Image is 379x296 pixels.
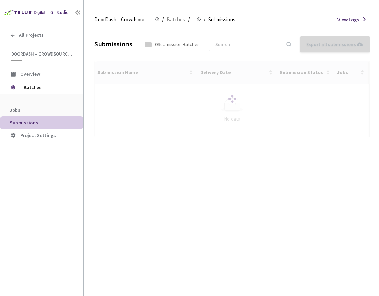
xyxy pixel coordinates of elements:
div: 0 Submission Batches [155,41,200,48]
span: Overview [20,71,40,77]
div: Export all submissions [306,41,364,48]
span: Batches [24,80,72,94]
span: View Logs [337,16,359,23]
span: All Projects [19,32,44,38]
li: / [162,15,164,24]
a: Batches [165,15,187,23]
span: Batches [167,15,185,24]
div: Submissions [94,39,132,49]
span: Submissions [208,15,235,24]
span: Jobs [10,107,20,113]
li: / [188,15,190,24]
span: DoorDash – Crowdsource Catalog Annotation [11,51,74,57]
span: Project Settings [20,132,56,138]
li: / [204,15,205,24]
div: GT Studio [50,9,69,16]
input: Search [211,38,285,51]
span: DoorDash – Crowdsource Catalog Annotation [94,15,151,24]
span: Submissions [10,120,38,126]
